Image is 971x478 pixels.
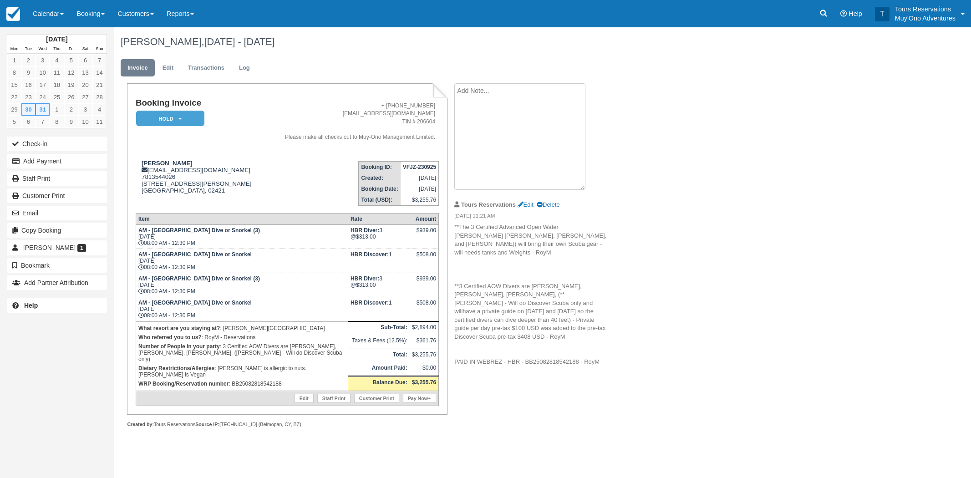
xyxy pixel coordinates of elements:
a: HOLD [136,110,201,127]
th: Thu [50,44,64,54]
a: 25 [50,91,64,103]
strong: AM - [GEOGRAPHIC_DATA] Dive or Snorkel [138,300,252,306]
strong: Source IP: [195,422,219,427]
td: 1 [348,297,410,321]
i: Help [840,10,847,17]
address: + [PHONE_NUMBER] [EMAIL_ADDRESS][DOMAIN_NAME] TIN # 206604 Please make all checks out to Muy-Ono ... [268,102,435,141]
a: 27 [78,91,92,103]
strong: Created by: [127,422,154,427]
p: : BB25082818542188 [138,379,346,388]
strong: VFJZ-230925 [403,164,436,170]
a: 28 [92,91,107,103]
th: Booking ID: [359,161,401,173]
a: 1 [50,103,64,116]
td: Taxes & Fees (12.5%): [348,335,410,349]
a: Edit [518,201,534,208]
a: 7 [92,54,107,66]
a: 15 [7,79,21,91]
a: Edit [295,394,314,403]
td: $3,255.76 [401,194,439,206]
b: Help [24,302,38,309]
td: $0.00 [410,362,439,376]
a: 23 [21,91,36,103]
td: [DATE] [401,173,439,183]
div: [EMAIL_ADDRESS][DOMAIN_NAME] 7813544026 [STREET_ADDRESS][PERSON_NAME] [GEOGRAPHIC_DATA], 02421 [136,160,264,205]
strong: What resort are you staying at? [138,325,220,331]
td: $2,894.00 [410,322,439,336]
span: [PERSON_NAME] [23,244,76,251]
a: Customer Print [7,188,107,203]
a: 18 [50,79,64,91]
a: Staff Print [7,171,107,186]
button: Add Payment [7,154,107,168]
th: Created: [359,173,401,183]
th: Total: [348,349,410,362]
strong: [DATE] [46,36,67,43]
a: Edit [156,59,180,77]
th: Mon [7,44,21,54]
th: Sub-Total: [348,322,410,336]
strong: WRP Booking/Reservation number [138,381,229,387]
a: 14 [92,66,107,79]
a: 5 [7,116,21,128]
a: 10 [78,116,92,128]
p: : [PERSON_NAME] is allergic to nuts. [PERSON_NAME] is Vegan [138,364,346,379]
a: [PERSON_NAME] 1 [7,240,107,255]
p: : [PERSON_NAME][GEOGRAPHIC_DATA] [138,324,346,333]
p: Muy'Ono Adventures [895,14,956,23]
th: Sun [92,44,107,54]
strong: HBR Discover [351,251,389,258]
p: **The 3 Certified Advanced Open Water [PERSON_NAME] [PERSON_NAME], [PERSON_NAME], and [PERSON_NAM... [454,223,608,366]
a: Invoice [121,59,155,77]
a: 9 [64,116,78,128]
strong: Number of People in your party [138,343,220,350]
div: T [875,7,890,21]
p: : RoyM - Reservations [138,333,346,342]
a: 2 [21,54,36,66]
a: 11 [92,116,107,128]
a: Customer Print [354,394,399,403]
th: Wed [36,44,50,54]
td: $3,255.76 [410,349,439,362]
td: [DATE] 08:00 AM - 12:30 PM [136,224,348,249]
strong: HBR Discover [351,300,389,306]
strong: Who referred you to us? [138,334,202,341]
th: Tue [21,44,36,54]
a: 9 [21,66,36,79]
button: Email [7,206,107,220]
p: : 3 Certified AOW Divers are [PERSON_NAME], [PERSON_NAME], [PERSON_NAME], ([PERSON_NAME] - Will d... [138,342,346,364]
th: Item [136,213,348,224]
a: 16 [21,79,36,91]
a: 30 [21,103,36,116]
a: Staff Print [317,394,351,403]
td: [DATE] [401,183,439,194]
th: Sat [78,44,92,54]
a: 26 [64,91,78,103]
th: Balance Due: [348,376,410,391]
a: 8 [7,66,21,79]
strong: HBR Diver [351,275,379,282]
a: Transactions [181,59,231,77]
a: 4 [92,103,107,116]
a: 31 [36,103,50,116]
span: $313.00 [356,282,376,288]
strong: Tours Reservations [461,201,516,208]
strong: Dietary Restrictions/Allergies [138,365,214,371]
button: Check-in [7,137,107,151]
button: Bookmark [7,258,107,273]
span: 1 [77,244,86,252]
a: 10 [36,66,50,79]
a: 2 [64,103,78,116]
a: 6 [78,54,92,66]
a: 22 [7,91,21,103]
img: checkfront-main-nav-mini-logo.png [6,7,20,21]
a: 7 [36,116,50,128]
p: Tours Reservations [895,5,956,14]
a: 17 [36,79,50,91]
a: 8 [50,116,64,128]
strong: [PERSON_NAME] [142,160,193,167]
a: 13 [78,66,92,79]
a: 29 [7,103,21,116]
button: Add Partner Attribution [7,275,107,290]
th: Amount Paid: [348,362,410,376]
